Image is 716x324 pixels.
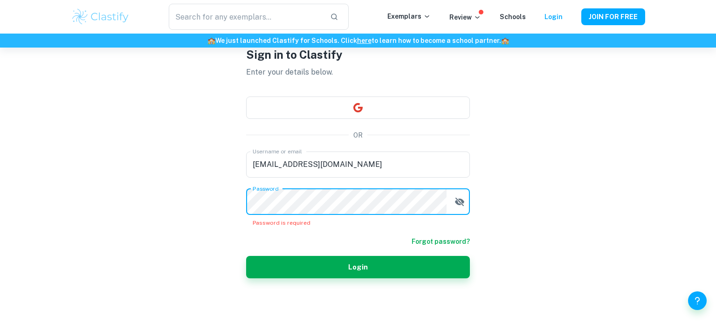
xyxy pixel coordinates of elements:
a: Login [544,13,563,21]
img: Clastify logo [71,7,130,26]
label: Password [253,185,278,193]
p: Exemplars [387,11,431,21]
p: Review [449,12,481,22]
a: Forgot password? [412,236,470,247]
a: here [357,37,372,44]
span: 🏫 [501,37,509,44]
label: Username or email [253,147,302,155]
a: Schools [500,13,526,21]
button: JOIN FOR FREE [581,8,645,25]
p: OR [353,130,363,140]
h1: Sign in to Clastify [246,46,470,63]
p: Password is required [253,219,463,227]
span: 🏫 [207,37,215,44]
h6: We just launched Clastify for Schools. Click to learn how to become a school partner. [2,35,714,46]
input: Search for any exemplars... [169,4,323,30]
p: Enter your details below. [246,67,470,78]
button: Login [246,256,470,278]
button: Help and Feedback [688,291,707,310]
